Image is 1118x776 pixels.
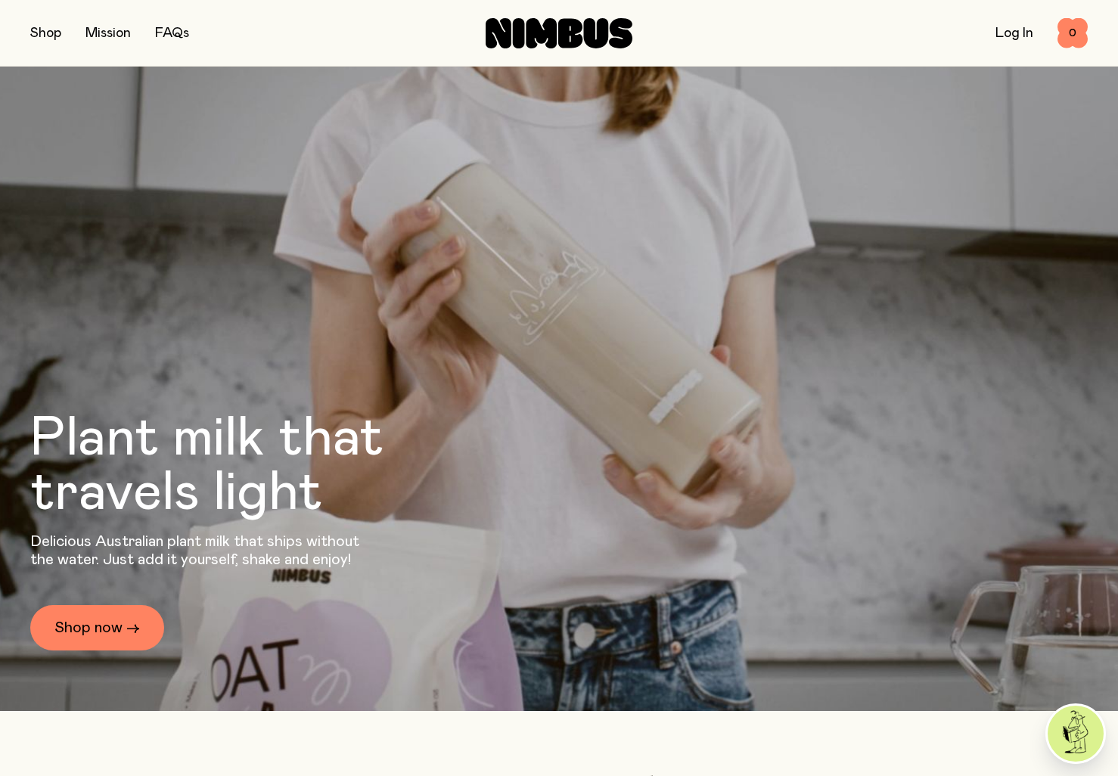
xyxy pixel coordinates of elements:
[1057,18,1088,48] button: 0
[85,26,131,40] a: Mission
[30,532,369,569] p: Delicious Australian plant milk that ships without the water. Just add it yourself, shake and enjoy!
[155,26,189,40] a: FAQs
[30,411,466,520] h1: Plant milk that travels light
[995,26,1033,40] a: Log In
[30,605,164,650] a: Shop now →
[1048,706,1104,762] img: agent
